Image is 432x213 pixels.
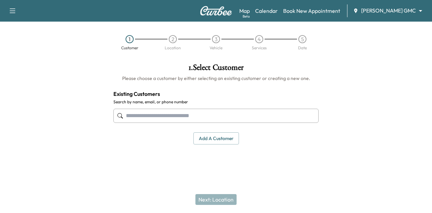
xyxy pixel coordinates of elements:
div: 5 [298,35,306,43]
div: 1 [126,35,134,43]
img: Curbee Logo [200,6,232,16]
div: Date [298,46,307,50]
a: Book New Appointment [283,7,340,15]
div: Services [252,46,267,50]
h1: 1 . Select Customer [113,63,319,75]
h6: Please choose a customer by either selecting an existing customer or creating a new one. [113,75,319,82]
a: Calendar [255,7,278,15]
label: Search by name, email, or phone number [113,99,319,105]
div: Customer [121,46,138,50]
span: [PERSON_NAME] GMC [361,7,416,15]
a: MapBeta [239,7,250,15]
button: Add a customer [193,132,239,145]
div: Beta [243,14,250,19]
div: Vehicle [210,46,222,50]
div: 4 [255,35,263,43]
div: Location [165,46,181,50]
h4: Existing Customers [113,90,319,98]
div: 2 [169,35,177,43]
div: 3 [212,35,220,43]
